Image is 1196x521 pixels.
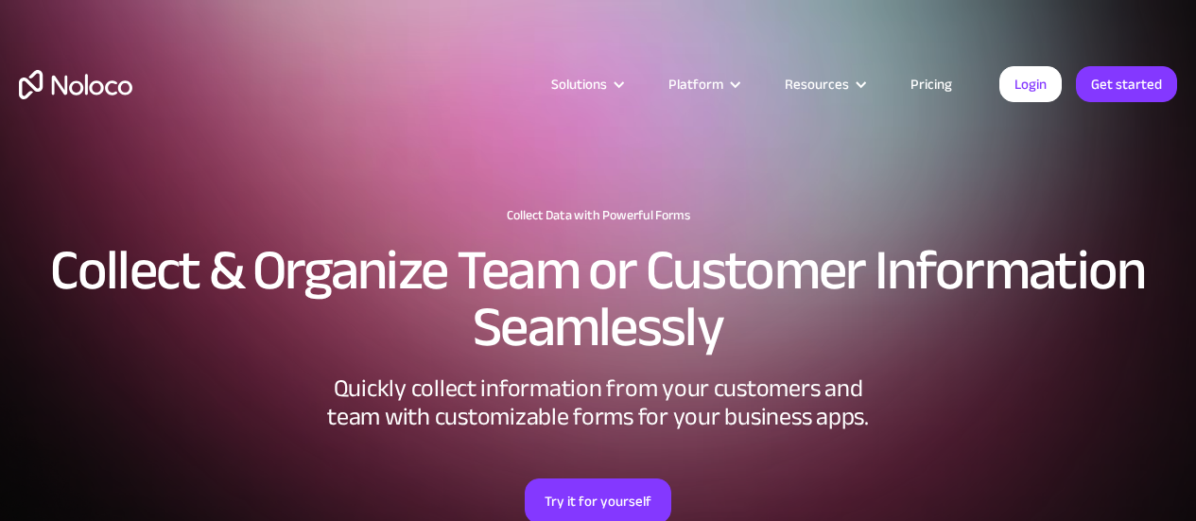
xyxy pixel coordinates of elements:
[761,72,887,96] div: Resources
[999,66,1062,102] a: Login
[645,72,761,96] div: Platform
[528,72,645,96] div: Solutions
[785,72,849,96] div: Resources
[887,72,976,96] a: Pricing
[315,374,882,431] div: Quickly collect information from your customers and team with customizable forms for your busines...
[1076,66,1177,102] a: Get started
[551,72,607,96] div: Solutions
[668,72,723,96] div: Platform
[19,208,1177,223] h1: Collect Data with Powerful Forms
[19,70,132,99] a: home
[19,242,1177,356] h2: Collect & Organize Team or Customer Information Seamlessly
